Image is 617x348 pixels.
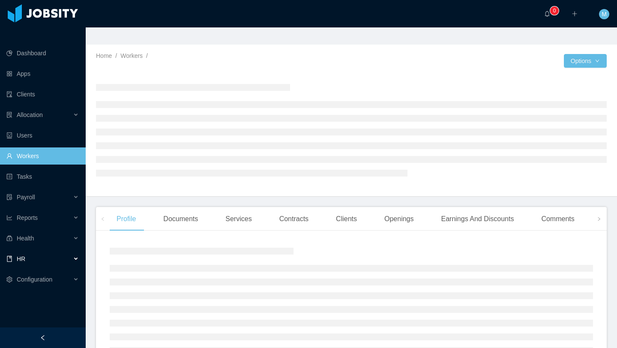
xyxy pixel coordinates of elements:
[564,54,607,68] button: Optionsicon: down
[101,217,105,221] i: icon: left
[6,168,79,185] a: icon: profileTasks
[40,335,46,341] i: icon: left
[110,207,143,231] div: Profile
[6,65,79,82] a: icon: appstoreApps
[219,207,258,231] div: Services
[17,194,35,201] span: Payroll
[96,52,112,59] a: Home
[6,256,12,262] i: icon: book
[273,207,315,231] div: Contracts
[6,127,79,144] a: icon: robotUsers
[146,52,148,59] span: /
[534,207,581,231] div: Comments
[17,276,52,283] span: Configuration
[6,86,79,103] a: icon: auditClients
[329,207,364,231] div: Clients
[6,276,12,282] i: icon: setting
[597,217,601,221] i: icon: right
[120,52,143,59] a: Workers
[17,111,43,118] span: Allocation
[602,9,607,19] span: M
[6,215,12,221] i: icon: line-chart
[115,52,117,59] span: /
[434,207,521,231] div: Earnings And Discounts
[6,45,79,62] a: icon: pie-chartDashboard
[6,147,79,165] a: icon: userWorkers
[6,235,12,241] i: icon: medicine-box
[156,207,205,231] div: Documents
[17,235,34,242] span: Health
[6,194,12,200] i: icon: file-protect
[377,207,421,231] div: Openings
[17,255,25,262] span: HR
[17,214,38,221] span: Reports
[6,112,12,118] i: icon: solution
